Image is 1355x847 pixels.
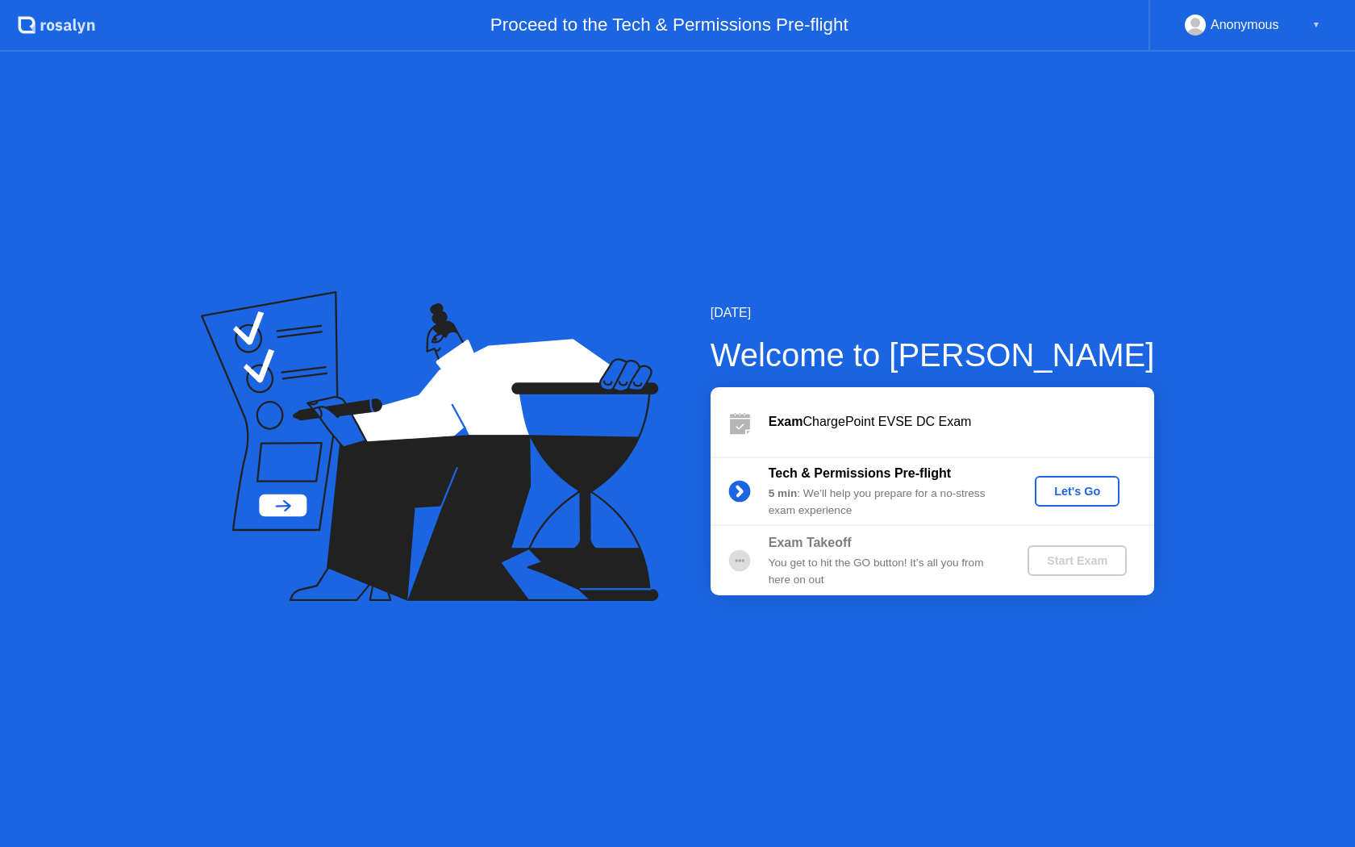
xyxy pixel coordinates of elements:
[1312,15,1320,35] div: ▼
[769,536,852,549] b: Exam Takeoff
[1041,485,1113,498] div: Let's Go
[1211,15,1279,35] div: Anonymous
[769,555,1001,588] div: You get to hit the GO button! It’s all you from here on out
[769,486,1001,519] div: : We’ll help you prepare for a no-stress exam experience
[711,331,1155,379] div: Welcome to [PERSON_NAME]
[1035,476,1119,507] button: Let's Go
[769,415,803,428] b: Exam
[769,466,951,480] b: Tech & Permissions Pre-flight
[769,412,1154,432] div: ChargePoint EVSE DC Exam
[711,303,1155,323] div: [DATE]
[1034,554,1120,567] div: Start Exam
[1028,545,1127,576] button: Start Exam
[769,487,798,499] b: 5 min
